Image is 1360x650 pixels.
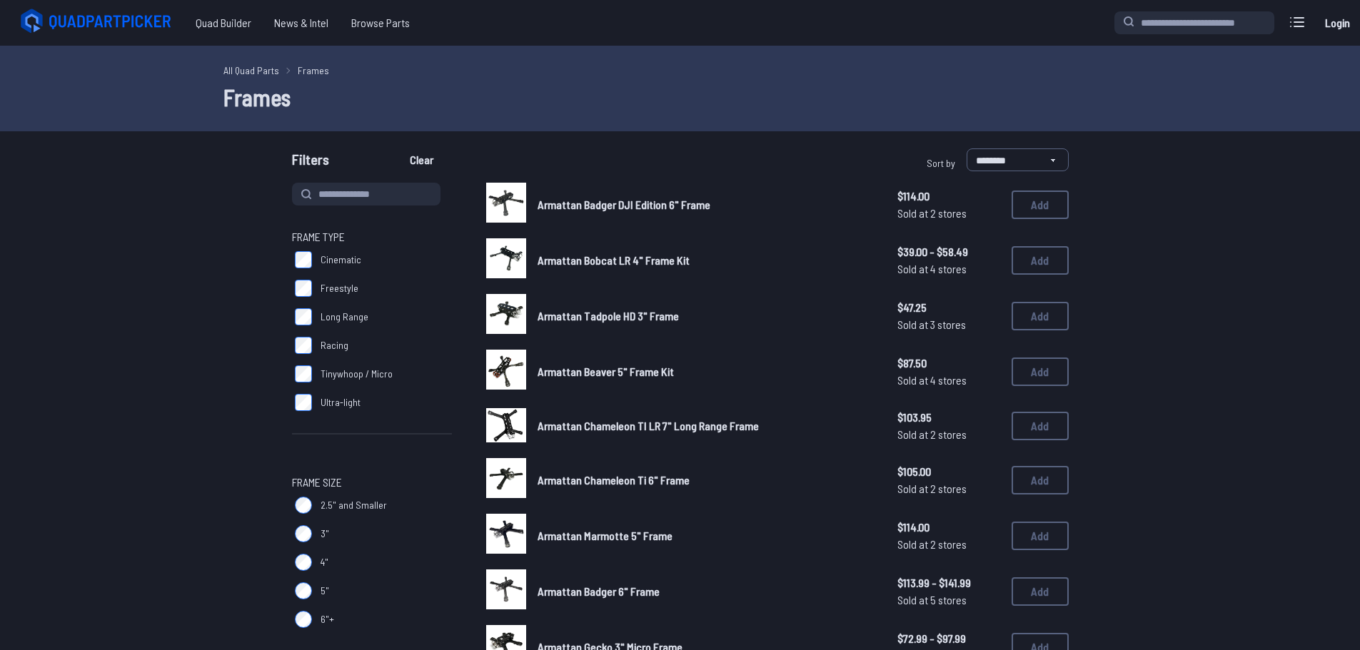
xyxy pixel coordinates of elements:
input: Long Range [295,308,312,325]
input: 2.5" and Smaller [295,497,312,514]
span: Armattan Bobcat LR 4" Frame Kit [538,253,690,267]
button: Add [1012,191,1069,219]
img: image [486,183,526,223]
a: Armattan Chameleon TI LR 7" Long Range Frame [538,417,875,435]
span: 6"+ [321,612,334,626]
span: Armattan Chameleon Ti 6" Frame [538,473,690,487]
span: Armattan Beaver 5" Frame Kit [538,365,674,378]
a: All Quad Parts [223,63,279,78]
span: Sold at 2 stores [897,536,1000,553]
button: Clear [398,148,445,171]
img: image [486,569,526,609]
span: Sold at 5 stores [897,591,1000,609]
span: Frame Type [292,228,345,245]
input: Racing [295,337,312,354]
img: image [486,458,526,498]
a: Frames [298,63,329,78]
img: image [486,350,526,390]
span: Sold at 4 stores [897,260,1000,278]
span: $103.95 [897,409,1000,426]
a: image [486,294,526,338]
input: 4" [295,554,312,571]
select: Sort by [967,148,1069,171]
a: Login [1320,9,1354,37]
a: image [486,183,526,227]
span: $105.00 [897,463,1000,480]
a: Armattan Badger 6" Frame [538,583,875,600]
a: Armattan Bobcat LR 4" Frame Kit [538,252,875,269]
span: Sort by [927,157,955,169]
span: $114.00 [897,519,1000,536]
input: 3" [295,525,312,542]
a: Armattan Marmotte 5" Frame [538,527,875,544]
span: Tinywhoop / Micro [321,367,393,381]
a: image [486,238,526,283]
img: image [486,294,526,334]
button: Add [1012,466,1069,494]
a: image [486,569,526,614]
span: 5" [321,584,329,598]
span: $87.50 [897,355,1000,372]
span: 3" [321,527,329,541]
input: Freestyle [295,280,312,297]
span: Long Range [321,310,368,324]
a: Armattan Chameleon Ti 6" Frame [538,472,875,489]
span: Freestyle [321,281,358,295]
button: Add [1012,246,1069,275]
span: $39.00 - $58.49 [897,243,1000,260]
span: Ultra-light [321,395,361,410]
button: Add [1012,577,1069,606]
span: Cinematic [321,253,361,267]
span: Armattan Tadpole HD 3" Frame [538,309,679,323]
a: Quad Builder [184,9,263,37]
button: Add [1012,302,1069,330]
span: Armattan Marmotte 5" Frame [538,529,673,542]
a: News & Intel [263,9,340,37]
a: image [486,514,526,558]
span: 2.5" and Smaller [321,498,387,512]
span: Armattan Badger 6" Frame [538,584,660,598]
img: image [486,408,526,442]
span: Sold at 2 stores [897,426,1000,443]
input: 5" [295,582,312,599]
span: Sold at 3 stores [897,316,1000,333]
img: image [486,514,526,554]
span: Sold at 2 stores [897,205,1000,222]
a: image [486,405,526,447]
span: $72.99 - $97.99 [897,630,1000,647]
span: Sold at 4 stores [897,372,1000,389]
input: Cinematic [295,251,312,268]
span: Armattan Badger DJI Edition 6" Frame [538,198,710,211]
input: Ultra-light [295,394,312,411]
a: image [486,458,526,502]
span: $47.25 [897,299,1000,316]
a: Armattan Tadpole HD 3" Frame [538,308,875,325]
span: Racing [321,338,348,352]
span: Frame Size [292,474,342,491]
span: $114.00 [897,188,1000,205]
input: Tinywhoop / Micro [295,365,312,382]
a: Armattan Badger DJI Edition 6" Frame [538,196,875,213]
a: Armattan Beaver 5" Frame Kit [538,363,875,380]
span: Sold at 2 stores [897,480,1000,497]
span: 4" [321,555,328,569]
img: image [486,238,526,278]
button: Add [1012,357,1069,386]
button: Add [1012,522,1069,550]
span: $113.99 - $141.99 [897,574,1000,591]
h1: Frames [223,80,1137,114]
a: Browse Parts [340,9,421,37]
input: 6"+ [295,611,312,628]
span: Filters [292,148,329,177]
a: image [486,350,526,394]
button: Add [1012,412,1069,440]
span: Armattan Chameleon TI LR 7" Long Range Frame [538,419,759,432]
